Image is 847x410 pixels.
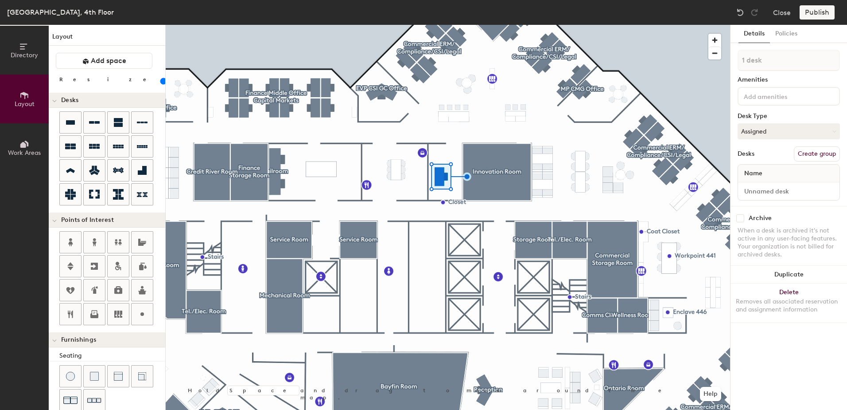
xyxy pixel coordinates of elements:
[7,7,114,18] div: [GEOGRAPHIC_DATA], 4th Floor
[730,284,847,323] button: DeleteRemoves all associated reservation and assignment information
[738,123,840,139] button: Assigned
[740,185,838,197] input: Unnamed desk
[131,365,153,387] button: Couch (corner)
[49,32,165,46] h1: Layout
[742,91,822,101] input: Add amenities
[61,217,114,224] span: Points of Interest
[83,365,105,387] button: Cushion
[730,266,847,284] button: Duplicate
[736,298,842,314] div: Removes all associated reservation and assignment information
[736,8,745,17] img: Undo
[700,387,721,401] button: Help
[750,8,759,17] img: Redo
[59,365,82,387] button: Stool
[15,100,35,108] span: Layout
[770,25,803,43] button: Policies
[11,51,38,59] span: Directory
[773,5,791,20] button: Close
[91,56,126,65] span: Add space
[66,372,75,381] img: Stool
[59,351,165,361] div: Seating
[61,336,96,343] span: Furnishings
[87,394,101,407] img: Couch (x3)
[63,393,78,407] img: Couch (x2)
[738,25,770,43] button: Details
[749,215,772,222] div: Archive
[794,146,840,162] button: Create group
[740,166,767,181] span: Name
[59,76,157,83] div: Resize
[138,372,147,381] img: Couch (corner)
[90,372,99,381] img: Cushion
[56,53,152,69] button: Add space
[8,149,41,157] span: Work Areas
[107,365,129,387] button: Couch (middle)
[738,113,840,120] div: Desk Type
[738,227,840,259] div: When a desk is archived it's not active in any user-facing features. Your organization is not bil...
[738,76,840,83] div: Amenities
[738,150,754,158] div: Desks
[114,372,123,381] img: Couch (middle)
[61,97,78,104] span: Desks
